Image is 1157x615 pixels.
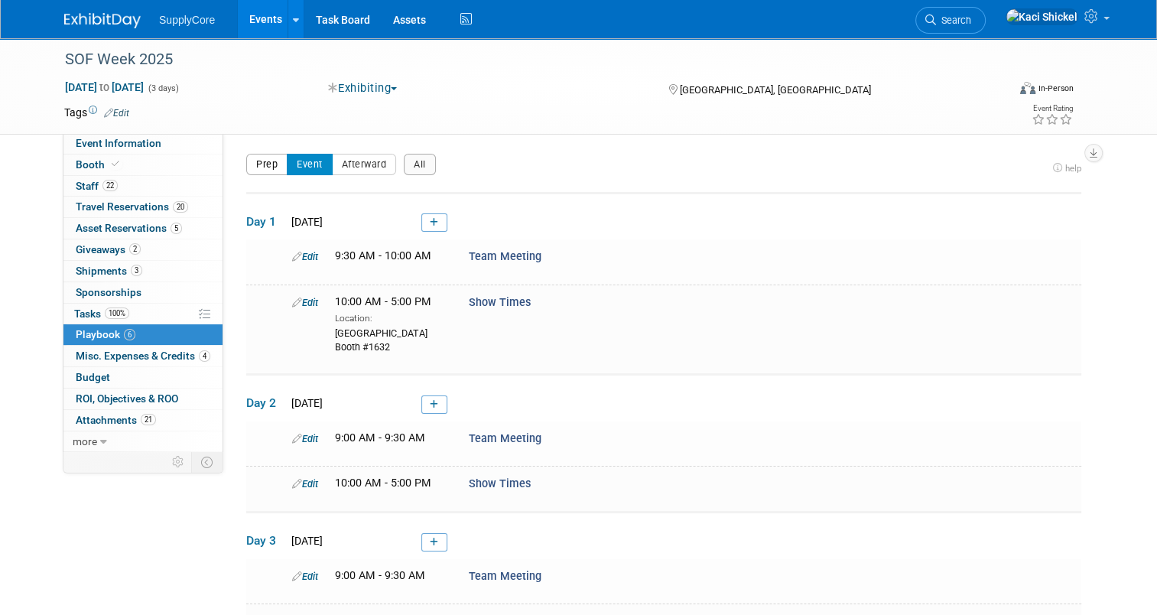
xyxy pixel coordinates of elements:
[76,414,156,426] span: Attachments
[63,218,223,239] a: Asset Reservations5
[63,304,223,324] a: Tasks100%
[147,83,179,93] span: (3 days)
[335,431,425,444] span: 9:00 AM - 9:30 AM
[63,431,223,452] a: more
[1038,83,1074,94] div: In-Person
[287,154,333,175] button: Event
[76,180,118,192] span: Staff
[680,84,871,96] span: [GEOGRAPHIC_DATA], [GEOGRAPHIC_DATA]
[1020,82,1035,94] img: Format-Inperson.png
[335,477,431,490] span: 10:00 AM - 5:00 PM
[141,414,156,425] span: 21
[173,201,188,213] span: 20
[63,197,223,217] a: Travel Reservations20
[76,137,161,149] span: Event Information
[97,81,112,93] span: to
[104,108,129,119] a: Edit
[404,154,436,175] button: All
[129,243,141,255] span: 2
[246,154,288,175] button: Prep
[63,410,223,431] a: Attachments21
[63,155,223,175] a: Booth
[73,435,97,447] span: more
[64,80,145,94] span: [DATE] [DATE]
[76,222,182,234] span: Asset Reservations
[292,571,318,582] a: Edit
[332,154,397,175] button: Afterward
[469,477,531,490] span: Show Times
[60,46,988,73] div: SOF Week 2025
[64,105,129,120] td: Tags
[63,389,223,409] a: ROI, Objectives & ROO
[63,261,223,281] a: Shipments3
[323,80,404,96] button: Exhibiting
[76,243,141,255] span: Giveaways
[246,213,284,230] span: Day 1
[925,80,1074,102] div: Event Format
[199,350,210,362] span: 4
[469,250,541,263] span: Team Meeting
[76,286,141,298] span: Sponsorships
[131,265,142,276] span: 3
[469,570,541,583] span: Team Meeting
[915,7,986,34] a: Search
[335,325,446,354] div: [GEOGRAPHIC_DATA] Booth #1632
[63,133,223,154] a: Event Information
[292,297,318,308] a: Edit
[105,307,129,319] span: 100%
[287,535,323,547] span: [DATE]
[124,329,135,340] span: 6
[76,265,142,277] span: Shipments
[63,367,223,388] a: Budget
[63,239,223,260] a: Giveaways2
[76,200,188,213] span: Travel Reservations
[287,216,323,228] span: [DATE]
[171,223,182,234] span: 5
[74,307,129,320] span: Tasks
[292,433,318,444] a: Edit
[159,14,215,26] span: SupplyCore
[469,432,541,445] span: Team Meeting
[76,328,135,340] span: Playbook
[1065,163,1081,174] span: help
[63,282,223,303] a: Sponsorships
[335,295,431,308] span: 10:00 AM - 5:00 PM
[76,371,110,383] span: Budget
[936,15,971,26] span: Search
[63,176,223,197] a: Staff22
[246,532,284,549] span: Day 3
[292,251,318,262] a: Edit
[63,346,223,366] a: Misc. Expenses & Credits4
[1032,105,1073,112] div: Event Rating
[112,160,119,168] i: Booth reservation complete
[335,249,431,262] span: 9:30 AM - 10:00 AM
[192,452,223,472] td: Toggle Event Tabs
[64,13,141,28] img: ExhibitDay
[76,392,178,405] span: ROI, Objectives & ROO
[102,180,118,191] span: 22
[292,478,318,490] a: Edit
[76,350,210,362] span: Misc. Expenses & Credits
[287,397,323,409] span: [DATE]
[1006,8,1078,25] img: Kaci Shickel
[63,324,223,345] a: Playbook6
[335,569,425,582] span: 9:00 AM - 9:30 AM
[469,296,531,309] span: Show Times
[76,158,122,171] span: Booth
[165,452,192,472] td: Personalize Event Tab Strip
[335,310,446,325] div: Location:
[246,395,284,412] span: Day 2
